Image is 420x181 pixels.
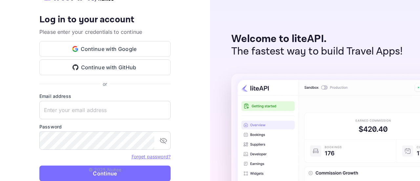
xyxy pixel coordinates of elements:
p: Please enter your credentials to continue [39,28,171,36]
button: toggle password visibility [157,134,170,147]
h4: Log in to your account [39,14,171,26]
a: Forget password? [132,154,171,159]
p: The fastest way to build Travel Apps! [231,45,403,58]
label: Password [39,123,171,130]
input: Enter your email address [39,101,171,119]
p: or [103,80,107,87]
label: Email address [39,93,171,100]
p: © 2025 Nuitee [89,166,122,173]
p: Welcome to liteAPI. [231,33,403,45]
button: Continue with GitHub [39,59,171,75]
button: Continue with Google [39,41,171,57]
a: Forget password? [132,153,171,160]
